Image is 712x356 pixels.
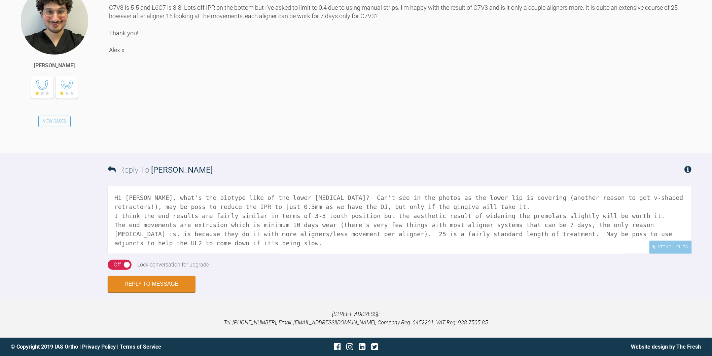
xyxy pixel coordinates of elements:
[631,344,701,350] a: Website design by The Fresh
[138,260,209,269] div: Lock conversation for upgrade
[108,276,195,292] button: Reply to Message
[82,344,116,350] a: Privacy Policy
[649,241,692,254] div: Attach Files
[120,344,161,350] a: Terms of Service
[108,164,213,176] h3: Reply To
[151,165,213,175] span: [PERSON_NAME]
[108,186,692,254] textarea: Hi [PERSON_NAME], what's the biotype like of the lower [MEDICAL_DATA]? Can't see in the photos as...
[38,116,71,127] a: View Cases
[34,61,75,70] div: [PERSON_NAME]
[114,260,121,269] div: Off
[11,310,701,327] p: [STREET_ADDRESS]. Tel: [PHONE_NUMBER], Email: [EMAIL_ADDRESS][DOMAIN_NAME], Company Reg: 6452201,...
[11,343,241,351] div: © Copyright 2019 IAS Ortho | |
